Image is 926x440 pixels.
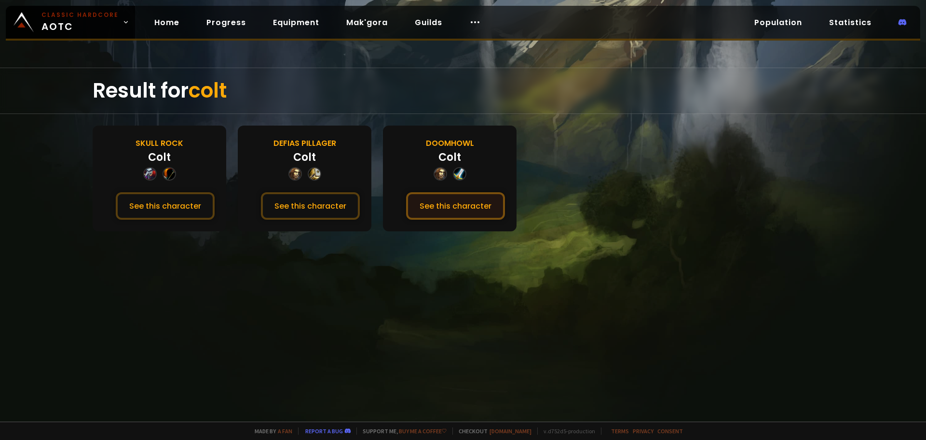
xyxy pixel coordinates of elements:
a: Buy me a coffee [399,427,447,435]
a: a fan [278,427,292,435]
div: Doomhowl [426,137,474,149]
a: Classic HardcoreAOTC [6,6,135,39]
a: Home [147,13,187,32]
span: colt [189,76,227,105]
div: Colt [438,149,461,165]
a: Progress [199,13,254,32]
button: See this character [116,192,215,220]
span: Checkout [452,427,531,435]
a: [DOMAIN_NAME] [490,427,531,435]
a: Equipment [265,13,327,32]
a: Statistics [821,13,879,32]
a: Report a bug [305,427,343,435]
span: Support me, [356,427,447,435]
div: Colt [293,149,316,165]
a: Privacy [633,427,654,435]
small: Classic Hardcore [41,11,119,19]
a: Terms [611,427,629,435]
a: Guilds [407,13,450,32]
span: v. d752d5 - production [537,427,595,435]
span: AOTC [41,11,119,34]
div: Colt [148,149,171,165]
a: Mak'gora [339,13,395,32]
span: Made by [249,427,292,435]
a: Consent [657,427,683,435]
div: Skull Rock [136,137,183,149]
a: Population [747,13,810,32]
button: See this character [261,192,360,220]
div: Defias Pillager [273,137,336,149]
div: Result for [93,68,833,114]
button: See this character [406,192,505,220]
